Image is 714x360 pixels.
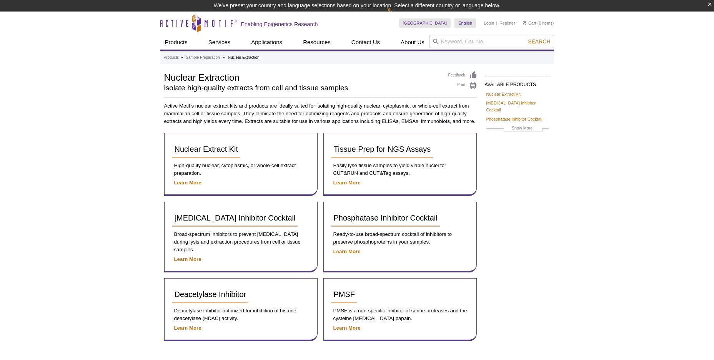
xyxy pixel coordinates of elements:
a: Learn More [333,325,361,331]
a: Phosphatase Inhibitor Cocktail [331,210,440,227]
a: English [454,18,476,28]
a: About Us [396,35,429,50]
a: Applications [246,35,287,50]
p: High-quality nuclear, cytoplasmic, or whole-cell extract preparation. [172,162,310,177]
a: Register [499,20,515,26]
a: Tissue Prep for NGS Assays [331,141,433,158]
h2: Enabling Epigenetics Research [241,21,318,28]
p: Active Motif’s nuclear extract kits and products are ideally suited for isolating high-quality nu... [164,102,477,125]
a: Feedback [448,71,477,80]
a: Products [164,54,179,61]
li: (0 items) [523,18,554,28]
h1: Nuclear Extraction [164,71,441,83]
span: Deacetylase Inhibitor [175,290,246,299]
a: PMSF [331,286,358,303]
a: Nuclear Extract Kit [486,91,521,98]
a: Learn More [174,256,201,262]
h2: AVAILABLE PRODUCTS [485,76,550,90]
a: Sample Preparation [186,54,220,61]
a: Show More [486,124,549,133]
a: Deacetylase Inhibitor [172,286,249,303]
a: Products [160,35,192,50]
a: Learn More [174,180,201,186]
button: Search [526,38,553,45]
a: Learn More [333,249,361,254]
a: Services [204,35,235,50]
span: Nuclear Extract Kit [175,145,238,153]
img: Change Here [387,6,407,24]
a: Learn More [174,325,201,331]
a: [GEOGRAPHIC_DATA] [399,18,451,28]
a: Nuclear Extract Kit [172,141,241,158]
a: Learn More [333,180,361,186]
a: Cart [523,20,536,26]
p: PMSF is a non-specific inhibitor of serine proteases and the cysteine [MEDICAL_DATA] papain. [331,307,469,322]
li: | [496,18,498,28]
a: [MEDICAL_DATA] Inhibitor Cocktail [172,210,298,227]
a: Contact Us [347,35,384,50]
p: Broad-spectrum inhibitors to prevent [MEDICAL_DATA] during lysis and extraction procedures from c... [172,231,310,254]
a: Phosphatase Inhibitor Cocktail [486,116,543,123]
p: Deacetylase inhibitor optimized for inhibition of histone deacetylase (HDAC) activity. [172,307,310,322]
input: Keyword, Cat. No. [429,35,554,48]
span: [MEDICAL_DATA] Inhibitor Cocktail [175,214,296,222]
span: PMSF [334,290,355,299]
img: Your Cart [523,21,526,25]
p: Ready-to-use broad-spectrum cocktail of inhibitors to preserve phosphoproteins in your samples. [331,231,469,246]
a: [MEDICAL_DATA] Inhibitor Cocktail [486,100,549,113]
a: Resources [298,35,335,50]
p: Easily lyse tissue samples to yield viable nuclei for CUT&RUN and CUT&Tag assays. [331,162,469,177]
li: Nuclear Extraction [228,55,260,60]
li: » [181,55,183,60]
li: » [223,55,225,60]
h2: isolate high-quality extracts from cell and tissue samples [164,85,441,91]
a: Print [448,81,477,90]
a: Login [484,20,494,26]
span: Tissue Prep for NGS Assays [334,145,431,153]
span: Search [528,38,550,45]
span: Phosphatase Inhibitor Cocktail [334,214,438,222]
